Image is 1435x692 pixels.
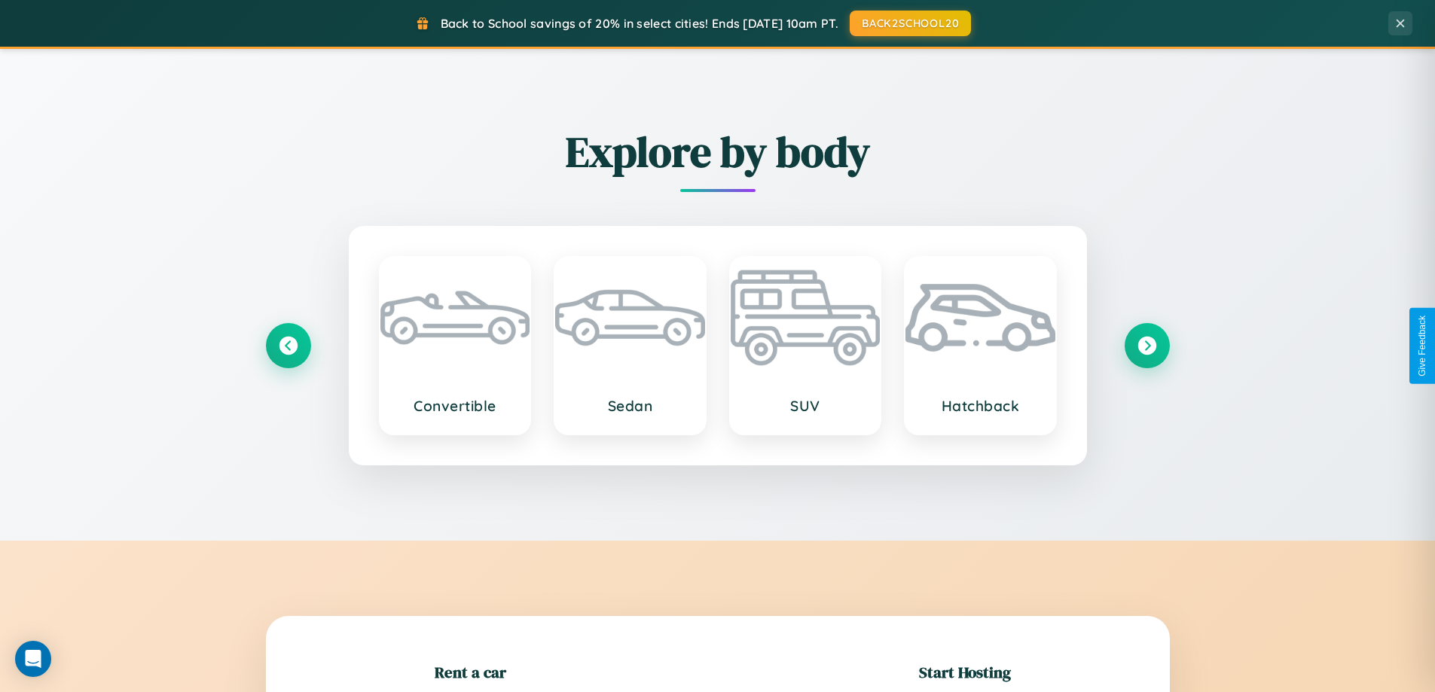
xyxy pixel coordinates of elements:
[395,397,515,415] h3: Convertible
[435,661,506,683] h2: Rent a car
[921,397,1040,415] h3: Hatchback
[746,397,866,415] h3: SUV
[441,16,838,31] span: Back to School savings of 20% in select cities! Ends [DATE] 10am PT.
[1417,316,1427,376] div: Give Feedback
[919,661,1011,683] h2: Start Hosting
[570,397,690,415] h3: Sedan
[15,641,51,677] div: Open Intercom Messenger
[850,11,971,36] button: BACK2SCHOOL20
[266,123,1170,181] h2: Explore by body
